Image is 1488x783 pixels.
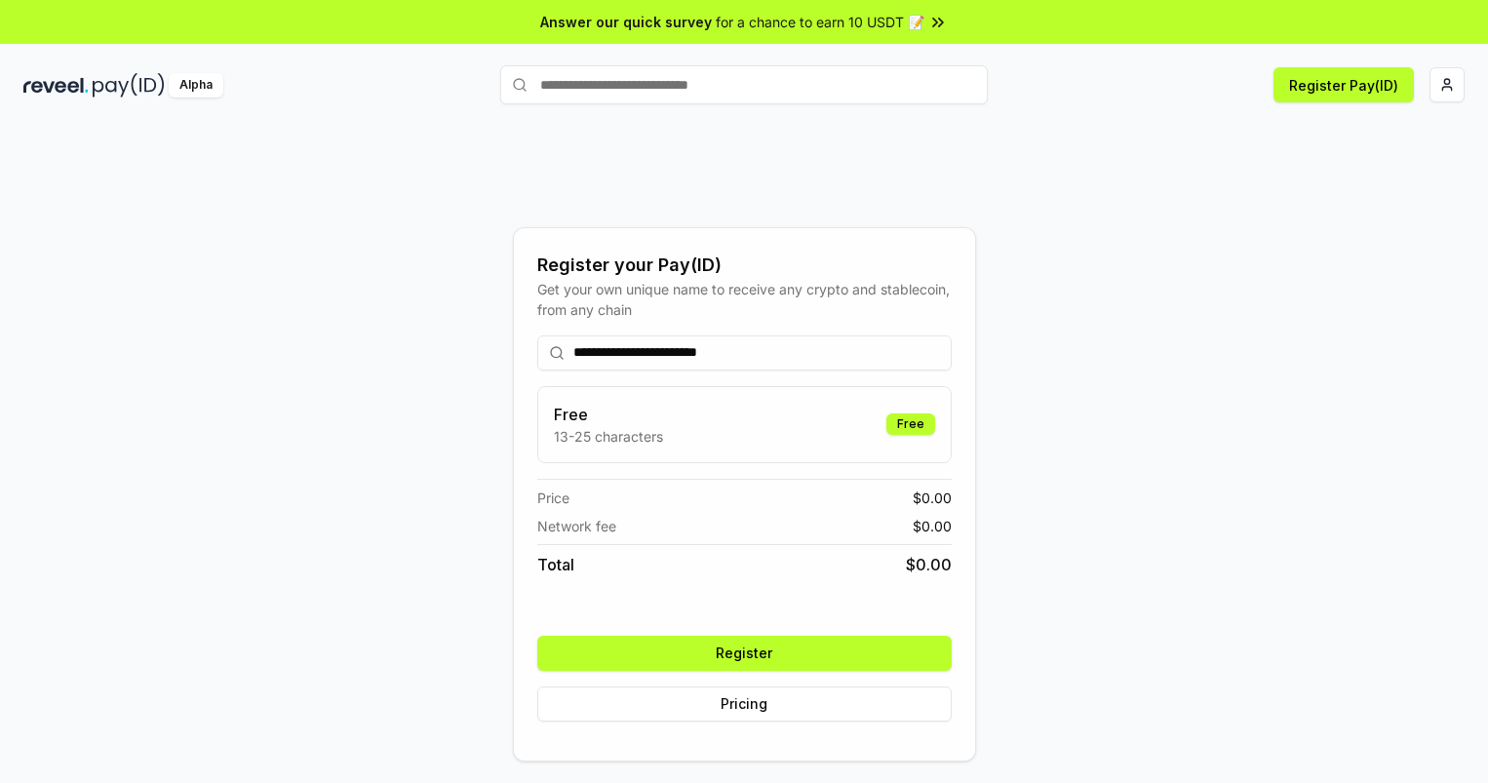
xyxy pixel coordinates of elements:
[93,73,165,98] img: pay_id
[537,252,952,279] div: Register your Pay(ID)
[554,426,663,447] p: 13-25 characters
[169,73,223,98] div: Alpha
[537,279,952,320] div: Get your own unique name to receive any crypto and stablecoin, from any chain
[1273,67,1414,102] button: Register Pay(ID)
[540,12,712,32] span: Answer our quick survey
[554,403,663,426] h3: Free
[913,488,952,508] span: $ 0.00
[537,553,574,576] span: Total
[537,686,952,722] button: Pricing
[886,413,935,435] div: Free
[913,516,952,536] span: $ 0.00
[537,516,616,536] span: Network fee
[23,73,89,98] img: reveel_dark
[537,636,952,671] button: Register
[716,12,924,32] span: for a chance to earn 10 USDT 📝
[906,553,952,576] span: $ 0.00
[537,488,569,508] span: Price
